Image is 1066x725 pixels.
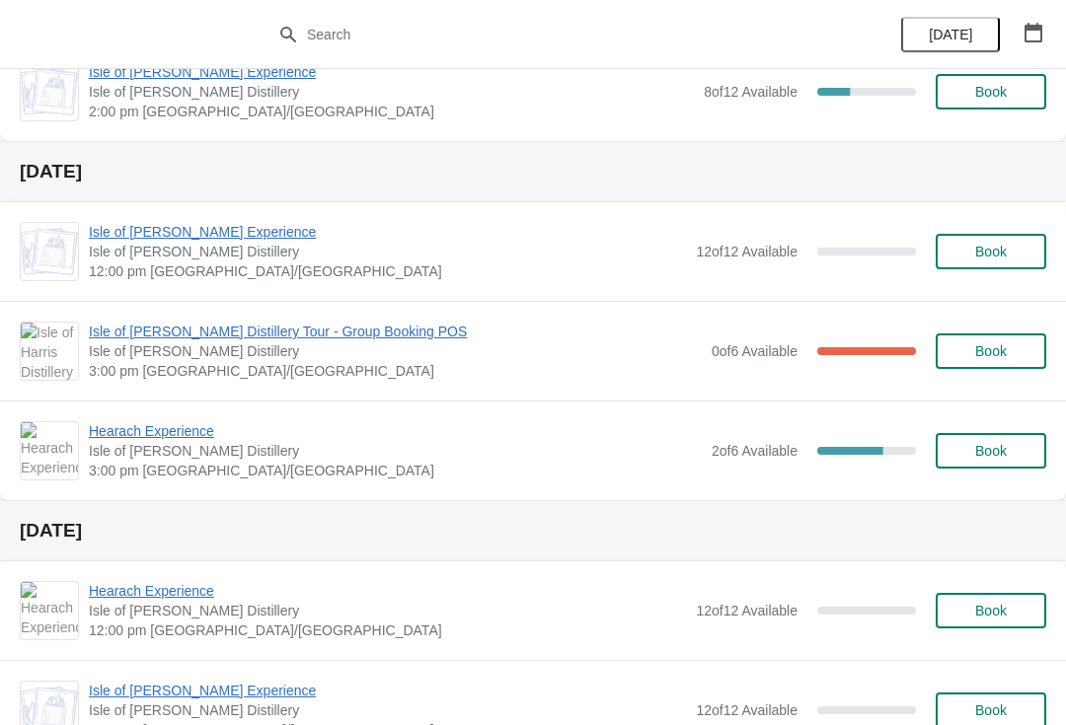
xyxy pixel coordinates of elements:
button: [DATE] [901,17,1000,52]
span: 0 of 6 Available [712,343,798,359]
span: Hearach Experience [89,581,686,601]
span: [DATE] [929,27,972,42]
button: Book [936,74,1046,109]
img: Isle of Harris Distillery Tour - Group Booking POS | Isle of Harris Distillery | 3:00 pm Europe/L... [21,323,78,380]
img: Isle of Harris Gin Experience | Isle of Harris Distillery | 2:00 pm Europe/London [21,68,78,115]
span: Isle of [PERSON_NAME] Distillery [89,441,702,461]
span: 3:00 pm [GEOGRAPHIC_DATA]/[GEOGRAPHIC_DATA] [89,461,702,480]
img: Hearach Experience | Isle of Harris Distillery | 3:00 pm Europe/London [21,422,78,479]
span: Isle of [PERSON_NAME] Distillery [89,700,686,720]
span: 2 of 6 Available [712,443,798,459]
span: 12:00 pm [GEOGRAPHIC_DATA]/[GEOGRAPHIC_DATA] [89,261,686,281]
span: Book [975,84,1007,100]
button: Book [936,234,1046,269]
button: Book [936,433,1046,469]
span: 12:00 pm [GEOGRAPHIC_DATA]/[GEOGRAPHIC_DATA] [89,620,686,640]
span: Isle of [PERSON_NAME] Distillery Tour - Group Booking POS [89,322,702,341]
span: 12 of 12 Available [696,244,798,259]
span: Hearach Experience [89,421,702,441]
span: Isle of [PERSON_NAME] Distillery [89,82,694,102]
h2: [DATE] [20,162,1046,181]
span: Isle of [PERSON_NAME] Distillery [89,242,686,261]
span: 12 of 12 Available [696,603,798,618]
span: 8 of 12 Available [704,84,798,100]
input: Search [306,17,799,52]
span: Isle of [PERSON_NAME] Experience [89,681,686,700]
span: 2:00 pm [GEOGRAPHIC_DATA]/[GEOGRAPHIC_DATA] [89,102,694,121]
span: Isle of [PERSON_NAME] Distillery [89,341,702,361]
span: Book [975,443,1007,459]
img: Hearach Experience | Isle of Harris Distillery | 12:00 pm Europe/London [21,582,78,639]
span: Book [975,244,1007,259]
button: Book [936,593,1046,628]
span: Isle of [PERSON_NAME] Experience [89,222,686,242]
button: Book [936,333,1046,369]
span: 12 of 12 Available [696,702,798,718]
span: Book [975,702,1007,718]
span: Isle of [PERSON_NAME] Experience [89,62,694,82]
img: Isle of Harris Gin Experience | Isle of Harris Distillery | 12:00 pm Europe/London [21,228,78,275]
h2: [DATE] [20,521,1046,541]
span: 3:00 pm [GEOGRAPHIC_DATA]/[GEOGRAPHIC_DATA] [89,361,702,381]
span: Book [975,343,1007,359]
span: Isle of [PERSON_NAME] Distillery [89,601,686,620]
span: Book [975,603,1007,618]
